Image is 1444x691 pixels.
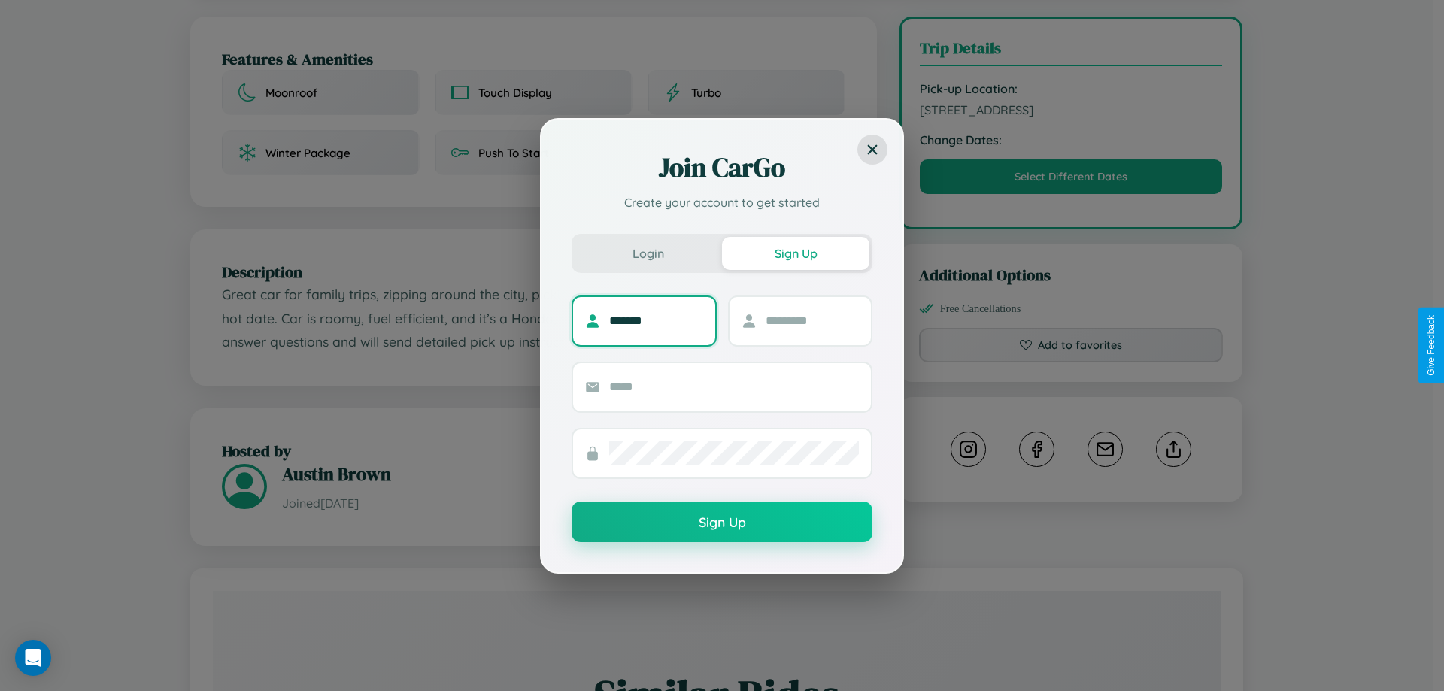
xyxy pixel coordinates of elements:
[15,640,51,676] div: Open Intercom Messenger
[572,150,872,186] h2: Join CarGo
[572,502,872,542] button: Sign Up
[1426,315,1436,376] div: Give Feedback
[572,193,872,211] p: Create your account to get started
[722,237,869,270] button: Sign Up
[575,237,722,270] button: Login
